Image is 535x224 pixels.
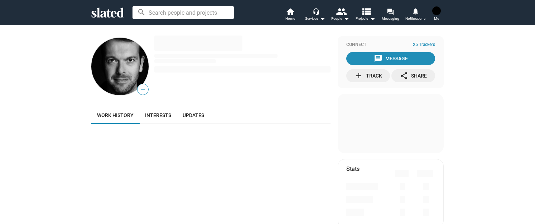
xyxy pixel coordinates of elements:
button: Kyoji OhnoMe [428,5,445,24]
img: Kyoji Ohno [432,6,441,15]
mat-icon: arrow_drop_down [342,14,351,23]
a: Updates [177,107,210,124]
mat-icon: notifications [412,8,419,14]
span: Projects [356,14,375,23]
span: Me [434,14,439,23]
mat-card-title: Stats [346,165,360,173]
span: Notifications [405,14,425,23]
mat-icon: headset_mic [313,8,319,14]
button: Services [303,7,328,23]
span: Updates [183,112,204,118]
div: Track [355,69,382,82]
mat-icon: forum [387,8,394,15]
div: People [331,14,349,23]
div: Message [374,52,408,65]
span: 25 Trackers [413,42,435,48]
mat-icon: arrow_drop_down [318,14,327,23]
a: Home [278,7,303,23]
span: Home [285,14,295,23]
span: Work history [97,112,134,118]
button: Message [346,52,435,65]
mat-icon: people [336,6,346,17]
span: Messaging [382,14,399,23]
mat-icon: home [286,7,294,16]
mat-icon: arrow_drop_down [368,14,377,23]
mat-icon: view_list [361,6,371,17]
input: Search people and projects [132,6,234,19]
button: Track [346,69,390,82]
button: Projects [353,7,378,23]
a: Messaging [378,7,403,23]
span: Interests [145,112,171,118]
button: Share [391,69,435,82]
button: People [328,7,353,23]
div: Services [305,14,325,23]
a: Notifications [403,7,428,23]
div: Connect [346,42,435,48]
span: — [138,85,148,94]
mat-icon: share [400,71,408,80]
mat-icon: message [374,54,382,63]
mat-icon: add [355,71,363,80]
a: Work history [91,107,139,124]
a: Interests [139,107,177,124]
div: Share [400,69,427,82]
